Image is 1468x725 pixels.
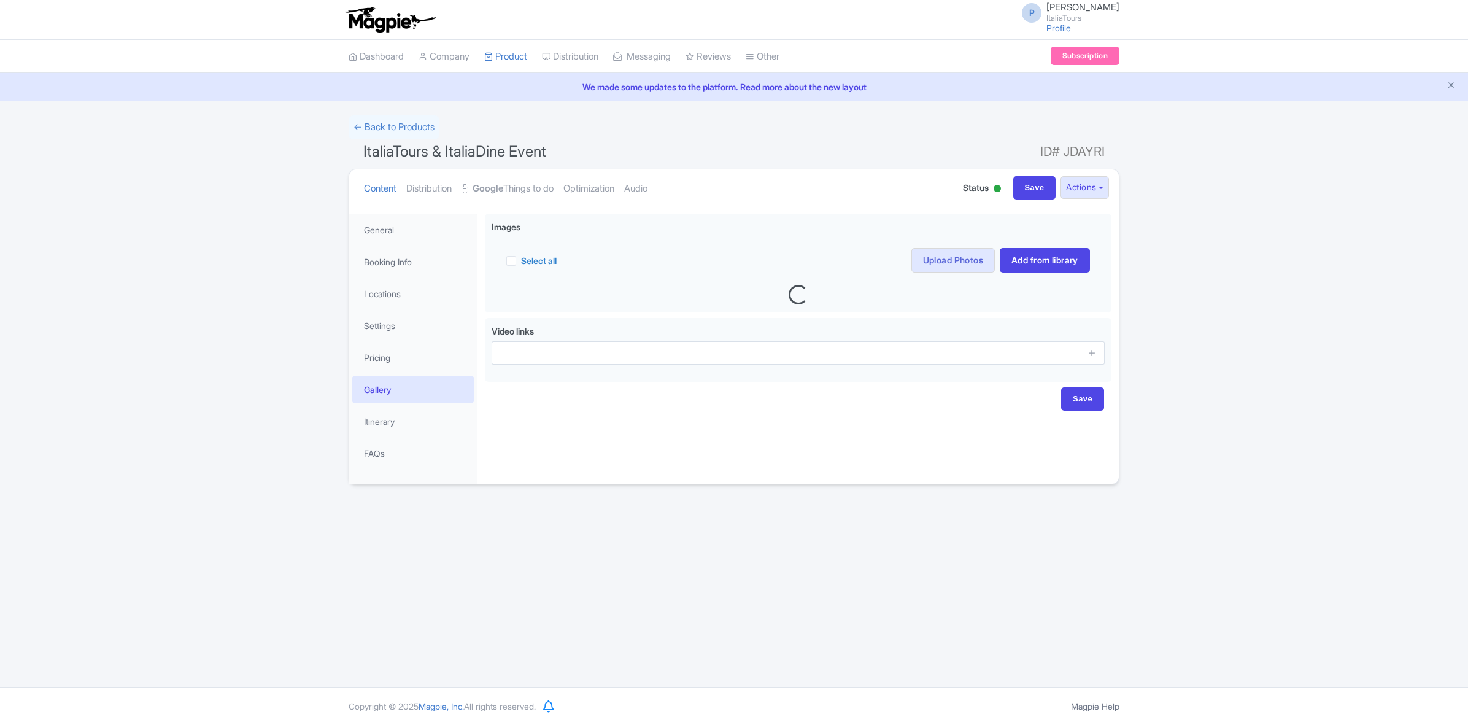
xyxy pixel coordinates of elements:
a: Messaging [613,40,671,74]
button: Close announcement [1447,79,1456,93]
a: Reviews [686,40,731,74]
a: FAQs [352,440,474,467]
a: ← Back to Products [349,115,439,139]
a: Settings [352,312,474,339]
a: Product [484,40,527,74]
img: logo-ab69f6fb50320c5b225c76a69d11143b.png [342,6,438,33]
span: Images [492,220,520,233]
a: Dashboard [349,40,404,74]
a: Upload Photos [911,248,995,273]
a: P [PERSON_NAME] ItaliaTours [1014,2,1119,22]
a: Other [746,40,779,74]
a: Audio [624,169,647,208]
a: Add from library [1000,248,1090,273]
a: Subscription [1051,47,1119,65]
a: Distribution [542,40,598,74]
a: Locations [352,280,474,308]
span: [PERSON_NAME] [1046,1,1119,13]
span: Magpie, Inc. [419,701,464,711]
a: Pricing [352,344,474,371]
label: Select all [521,254,557,267]
span: Video links [492,326,534,336]
a: We made some updates to the platform. Read more about the new layout [7,80,1461,93]
span: ID# JDAYRI [1040,139,1105,164]
span: P [1022,3,1041,23]
a: Itinerary [352,408,474,435]
input: Save [1061,387,1104,411]
a: Gallery [352,376,474,403]
span: ItaliaTours & ItaliaDine Event [363,142,546,160]
small: ItaliaTours [1046,14,1119,22]
a: Company [419,40,469,74]
a: GoogleThings to do [462,169,554,208]
a: Booking Info [352,248,474,276]
strong: Google [473,182,503,196]
input: Save [1013,176,1056,200]
button: Actions [1060,176,1109,199]
div: Active [991,180,1003,199]
span: Status [963,181,989,194]
a: Content [364,169,396,208]
a: Profile [1046,23,1071,33]
a: Distribution [406,169,452,208]
a: General [352,216,474,244]
div: Copyright © 2025 All rights reserved. [341,700,543,713]
a: Magpie Help [1071,701,1119,711]
a: Optimization [563,169,614,208]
